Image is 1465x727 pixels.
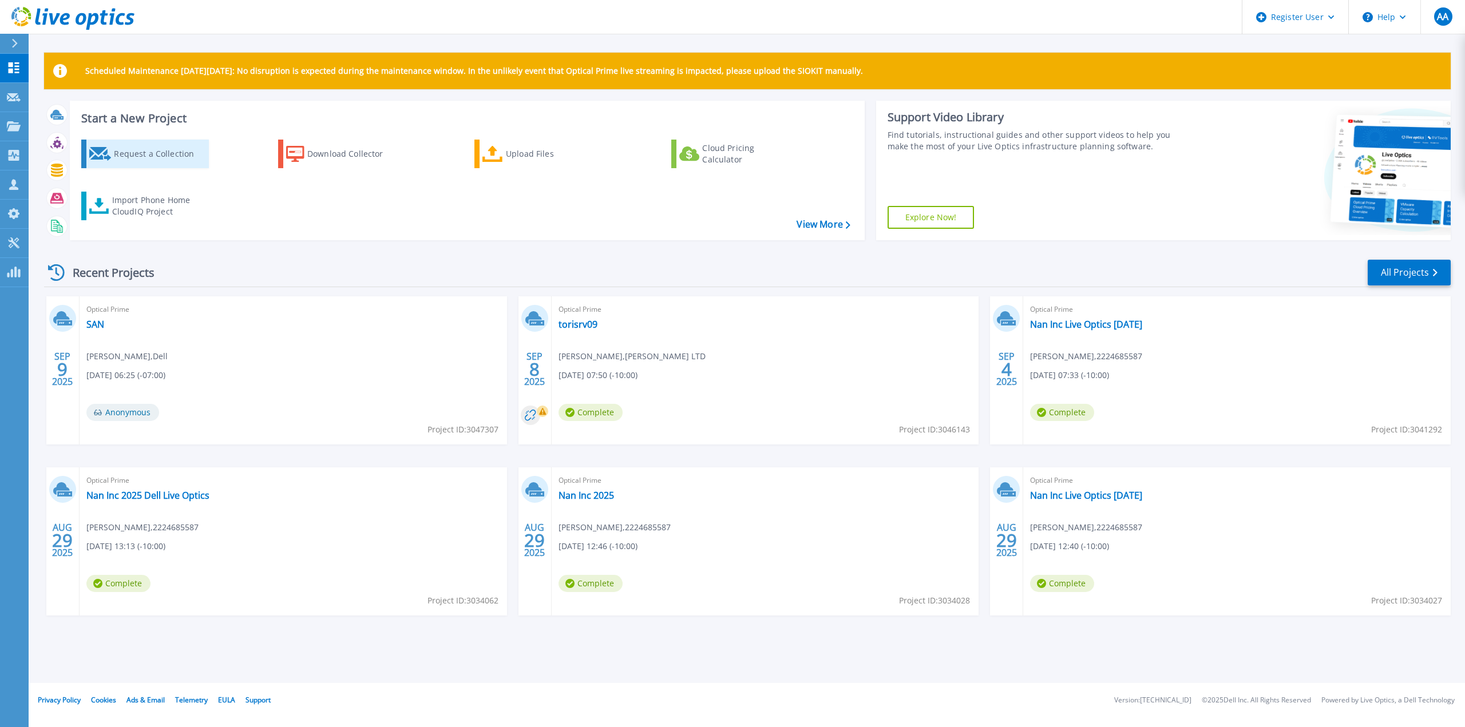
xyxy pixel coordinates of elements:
span: [PERSON_NAME] , Dell [86,350,168,363]
div: AUG 2025 [524,519,545,561]
span: [PERSON_NAME] , 2224685587 [1030,521,1142,534]
a: View More [797,219,850,230]
div: Request a Collection [114,142,205,165]
a: Ads & Email [126,695,165,705]
span: [DATE] 13:13 (-10:00) [86,540,165,553]
span: [DATE] 12:46 (-10:00) [559,540,638,553]
a: Nan Inc 2025 [559,490,614,501]
div: SEP 2025 [996,348,1017,390]
a: Telemetry [175,695,208,705]
span: AA [1437,12,1448,21]
div: SEP 2025 [52,348,73,390]
span: Optical Prime [559,303,972,316]
span: Optical Prime [1030,303,1444,316]
span: Project ID: 3034027 [1371,594,1442,607]
a: Privacy Policy [38,695,81,705]
span: 29 [524,535,545,545]
div: Cloud Pricing Calculator [702,142,794,165]
p: Scheduled Maintenance [DATE][DATE]: No disruption is expected during the maintenance window. In t... [85,66,863,76]
span: Complete [559,404,623,421]
span: 29 [996,535,1017,545]
span: Project ID: 3046143 [899,423,970,436]
span: [DATE] 07:33 (-10:00) [1030,369,1109,382]
div: AUG 2025 [52,519,73,561]
span: Optical Prime [1030,474,1444,487]
li: Powered by Live Optics, a Dell Technology [1321,697,1455,704]
div: AUG 2025 [996,519,1017,561]
a: EULA [218,695,235,705]
span: [PERSON_NAME] , [PERSON_NAME] LTD [559,350,706,363]
span: Optical Prime [86,474,500,487]
a: All Projects [1368,260,1451,285]
div: Download Collector [307,142,399,165]
span: 29 [52,535,73,545]
span: Project ID: 3034028 [899,594,970,607]
a: Cloud Pricing Calculator [671,140,799,168]
span: [PERSON_NAME] , 2224685587 [1030,350,1142,363]
span: Complete [1030,575,1094,592]
span: [DATE] 06:25 (-07:00) [86,369,165,382]
span: [PERSON_NAME] , 2224685587 [559,521,671,534]
span: Project ID: 3034062 [427,594,498,607]
a: Download Collector [278,140,406,168]
h3: Start a New Project [81,112,850,125]
a: torisrv09 [559,319,597,330]
div: Upload Files [506,142,597,165]
span: 4 [1001,364,1012,374]
a: Support [246,695,271,705]
span: [DATE] 12:40 (-10:00) [1030,540,1109,553]
a: Nan Inc Live Optics [DATE] [1030,490,1142,501]
a: Explore Now! [888,206,975,229]
a: Cookies [91,695,116,705]
span: Project ID: 3047307 [427,423,498,436]
div: SEP 2025 [524,348,545,390]
a: Nan Inc Live Optics [DATE] [1030,319,1142,330]
a: SAN [86,319,104,330]
span: Optical Prime [86,303,500,316]
span: Complete [86,575,151,592]
span: Optical Prime [559,474,972,487]
li: Version: [TECHNICAL_ID] [1114,697,1191,704]
li: © 2025 Dell Inc. All Rights Reserved [1202,697,1311,704]
span: Anonymous [86,404,159,421]
span: 9 [57,364,68,374]
a: Upload Files [474,140,602,168]
div: Import Phone Home CloudIQ Project [112,194,201,217]
span: [PERSON_NAME] , 2224685587 [86,521,199,534]
div: Support Video Library [888,110,1185,125]
div: Find tutorials, instructional guides and other support videos to help you make the most of your L... [888,129,1185,152]
span: Complete [1030,404,1094,421]
a: Nan Inc 2025 Dell Live Optics [86,490,209,501]
div: Recent Projects [44,259,170,287]
span: Complete [559,575,623,592]
span: 8 [529,364,540,374]
span: [DATE] 07:50 (-10:00) [559,369,638,382]
a: Request a Collection [81,140,209,168]
span: Project ID: 3041292 [1371,423,1442,436]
